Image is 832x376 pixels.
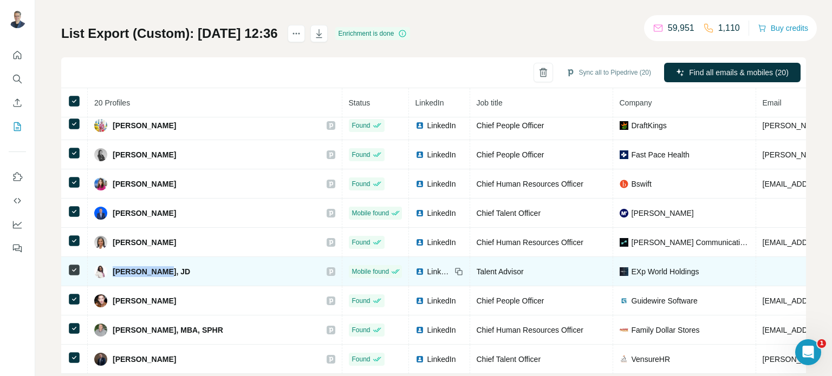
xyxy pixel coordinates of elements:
img: LinkedIn logo [415,296,424,305]
span: LinkedIn [427,354,456,365]
span: LinkedIn [427,295,456,306]
button: Sync all to Pipedrive (20) [558,64,659,81]
img: company-logo [620,238,628,247]
span: Chief Human Resources Officer [477,238,583,247]
img: company-logo [620,296,628,305]
span: Chief Human Resources Officer [477,180,583,188]
img: Avatar [94,177,107,190]
span: Family Dollar Stores [632,325,700,335]
span: 20 Profiles [94,98,130,107]
span: Found [352,296,370,306]
button: Feedback [9,239,26,258]
span: Email [763,98,782,107]
img: LinkedIn logo [415,121,424,130]
img: LinkedIn logo [415,180,424,188]
span: EXp World Holdings [632,266,699,277]
img: company-logo [620,209,628,217]
span: Found [352,179,370,189]
span: LinkedIn [427,179,456,189]
button: Dashboard [9,215,26,234]
span: [PERSON_NAME] [113,149,176,160]
img: LinkedIn logo [415,238,424,247]
img: Avatar [94,265,107,278]
span: Bswift [632,179,652,189]
span: 1 [817,339,826,348]
span: Talent Advisor [477,267,524,276]
img: company-logo [620,355,628,364]
iframe: Intercom live chat [795,339,821,365]
button: Quick start [9,45,26,65]
span: Found [352,150,370,160]
span: Chief People Officer [477,150,544,159]
div: Enrichment is done [335,27,411,40]
img: Avatar [94,294,107,307]
span: LinkedIn [427,149,456,160]
span: Mobile found [352,267,389,276]
span: [PERSON_NAME], JD [113,266,190,277]
button: actions [288,25,305,42]
span: Guidewire Software [632,295,698,306]
img: company-logo [620,121,628,130]
span: LinkedIn [415,98,444,107]
span: LinkedIn [427,208,456,219]
img: LinkedIn logo [415,326,424,334]
img: Avatar [94,353,107,366]
span: Job title [477,98,503,107]
span: Chief People Officer [477,121,544,130]
img: Avatar [9,11,26,28]
span: [PERSON_NAME] [113,295,176,306]
p: 1,110 [718,22,740,35]
img: Avatar [94,148,107,161]
img: company-logo [620,180,628,188]
span: Chief Talent Officer [477,355,541,364]
img: LinkedIn logo [415,355,424,364]
span: Chief Talent Officer [477,209,541,217]
span: Chief Human Resources Officer [477,326,583,334]
span: Found [352,325,370,335]
button: Buy credits [758,21,808,36]
span: Mobile found [352,208,389,218]
h1: List Export (Custom): [DATE] 12:36 [61,25,278,42]
img: LinkedIn logo [415,150,424,159]
img: Avatar [94,207,107,220]
span: Found [352,238,370,247]
button: My lists [9,117,26,136]
span: Found [352,121,370,130]
img: LinkedIn logo [415,267,424,276]
span: Chief People Officer [477,296,544,305]
button: Find all emails & mobiles (20) [664,63,801,82]
span: [PERSON_NAME] [113,120,176,131]
span: LinkedIn [427,325,456,335]
span: [PERSON_NAME] Communications [632,237,749,248]
span: [PERSON_NAME] [113,179,176,189]
span: Found [352,354,370,364]
img: Avatar [94,119,107,132]
p: 59,951 [668,22,694,35]
span: Company [620,98,652,107]
img: Avatar [94,324,107,337]
span: LinkedIn [427,266,451,277]
span: VensureHR [632,354,671,365]
span: Fast Pace Health [632,149,690,160]
span: [PERSON_NAME], MBA, SPHR [113,325,223,335]
button: Use Surfe API [9,191,26,210]
button: Use Surfe on LinkedIn [9,167,26,187]
span: Find all emails & mobiles (20) [689,67,789,78]
img: company-logo [620,326,628,334]
span: [PERSON_NAME] [632,208,694,219]
img: company-logo [620,150,628,159]
button: Search [9,69,26,89]
span: [PERSON_NAME] [113,208,176,219]
span: LinkedIn [427,120,456,131]
span: [PERSON_NAME] [113,237,176,248]
span: [PERSON_NAME] [113,354,176,365]
span: Status [349,98,370,107]
img: company-logo [620,267,628,276]
button: Enrich CSV [9,93,26,113]
span: LinkedIn [427,237,456,248]
span: DraftKings [632,120,667,131]
img: Avatar [94,236,107,249]
img: LinkedIn logo [415,209,424,217]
